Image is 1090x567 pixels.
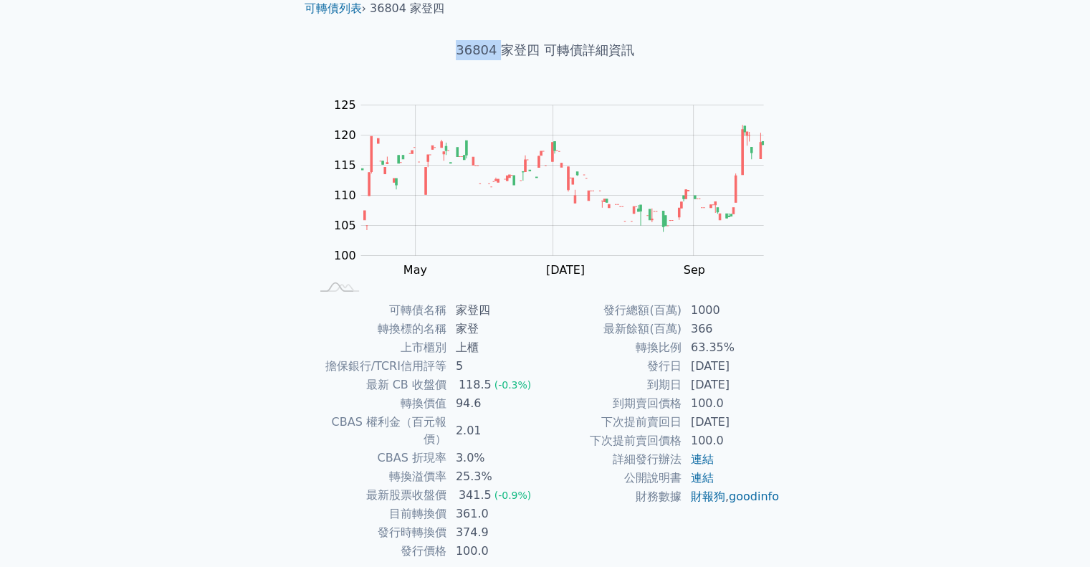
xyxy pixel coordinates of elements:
td: 發行日 [545,357,682,376]
td: 94.6 [447,394,545,413]
a: 連結 [691,452,714,466]
tspan: 100 [334,249,356,262]
td: , [682,487,780,506]
span: (-0.9%) [494,490,532,501]
td: 家登 [447,320,545,338]
td: 目前轉換價 [310,505,447,523]
td: 25.3% [447,467,545,486]
tspan: 125 [334,98,356,112]
td: 轉換溢價率 [310,467,447,486]
div: 118.5 [456,376,494,394]
td: [DATE] [682,376,780,394]
td: 上市櫃別 [310,338,447,357]
td: 發行價格 [310,542,447,561]
td: 63.35% [682,338,780,357]
td: 詳細發行辦法 [545,450,682,469]
td: 公開說明書 [545,469,682,487]
tspan: [DATE] [546,263,585,277]
a: 可轉債列表 [305,1,362,15]
a: 財報狗 [691,490,725,503]
span: (-0.3%) [494,379,532,391]
td: 發行總額(百萬) [545,301,682,320]
tspan: 110 [334,189,356,202]
td: CBAS 權利金（百元報價） [310,413,447,449]
a: goodinfo [729,490,779,503]
td: 5 [447,357,545,376]
td: 100.0 [682,394,780,413]
div: 341.5 [456,487,494,504]
tspan: May [403,263,427,277]
td: 下次提前賣回價格 [545,432,682,450]
h1: 36804 家登四 可轉債詳細資訊 [293,40,798,60]
td: 可轉債名稱 [310,301,447,320]
td: 100.0 [682,432,780,450]
td: 擔保銀行/TCRI信用評等 [310,357,447,376]
td: 下次提前賣回日 [545,413,682,432]
td: 374.9 [447,523,545,542]
td: 轉換標的名稱 [310,320,447,338]
td: 家登四 [447,301,545,320]
td: 最新 CB 收盤價 [310,376,447,394]
tspan: 120 [334,128,356,142]
td: 發行時轉換價 [310,523,447,542]
td: 到期賣回價格 [545,394,682,413]
td: 366 [682,320,780,338]
td: 轉換價值 [310,394,447,413]
tspan: Sep [684,263,705,277]
tspan: 115 [334,158,356,172]
td: 最新餘額(百萬) [545,320,682,338]
g: Chart [326,98,785,277]
td: 361.0 [447,505,545,523]
td: 最新股票收盤價 [310,486,447,505]
td: 到期日 [545,376,682,394]
td: 上櫃 [447,338,545,357]
td: 1000 [682,301,780,320]
a: 連結 [691,471,714,485]
td: [DATE] [682,357,780,376]
td: [DATE] [682,413,780,432]
td: 2.01 [447,413,545,449]
td: 轉換比例 [545,338,682,357]
td: 3.0% [447,449,545,467]
td: CBAS 折現率 [310,449,447,467]
td: 100.0 [447,542,545,561]
tspan: 105 [334,219,356,232]
td: 財務數據 [545,487,682,506]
